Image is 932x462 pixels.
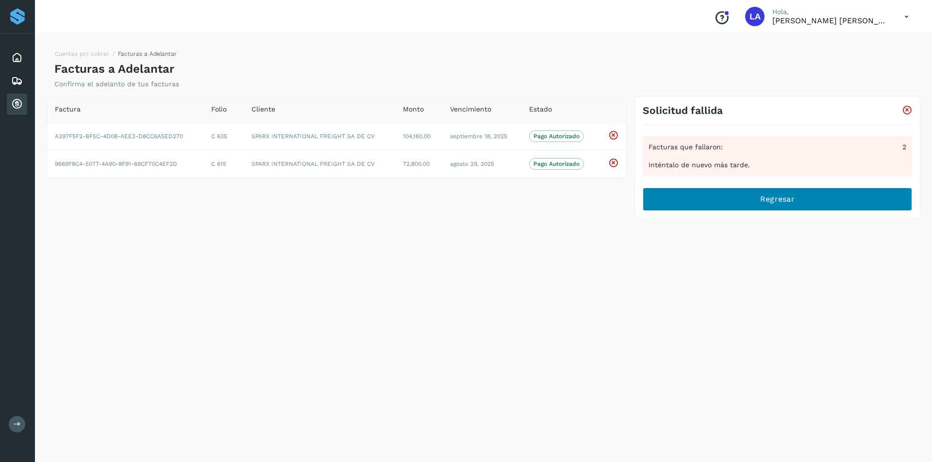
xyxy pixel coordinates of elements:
p: Pago Autorizado [533,133,580,140]
td: SPARX INTERNATIONAL FREIGHT SA DE CV [244,122,395,150]
span: Factura [55,104,81,114]
span: agosto 29, 2025 [450,160,494,167]
div: Inténtalo de nuevo más tarde. [649,160,906,170]
span: septiembre 18, 2025 [450,133,507,140]
td: C 615 [203,150,244,178]
span: Vencimiento [450,104,491,114]
h3: Solicitud fallida [643,104,723,116]
span: 2 [902,142,906,152]
span: Monto [403,104,424,114]
span: Estado [529,104,552,114]
button: Regresar [643,188,912,211]
nav: breadcrumb [54,49,177,62]
span: Cliente [251,104,275,114]
div: Inicio [7,47,27,68]
span: Facturas a Adelantar [118,50,177,57]
td: SPARX INTERNATIONAL FREIGHT SA DE CV [244,150,395,178]
span: 104,160.00 [403,133,431,140]
div: Cuentas por cobrar [7,94,27,115]
td: C 635 [203,122,244,150]
p: Pago Autorizado [533,160,580,167]
td: 9669F8C4-5077-4A90-8F91-69CF70C4EF2D [47,150,203,178]
h4: Facturas a Adelantar [54,62,174,76]
p: Luis Adrian Garcia Sanchez [772,16,889,25]
p: Confirma el adelanto de tus facturas [54,80,179,88]
span: 72,800.00 [403,160,430,167]
a: Cuentas por cobrar [55,50,109,57]
span: Folio [211,104,227,114]
p: Hola, [772,8,889,16]
div: Facturas que fallaron: [649,142,906,152]
div: Embarques [7,70,27,92]
span: Regresar [760,194,795,205]
td: A397F5F2-BF5C-4D08-AEE2-D8CC6A5ED270 [47,122,203,150]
